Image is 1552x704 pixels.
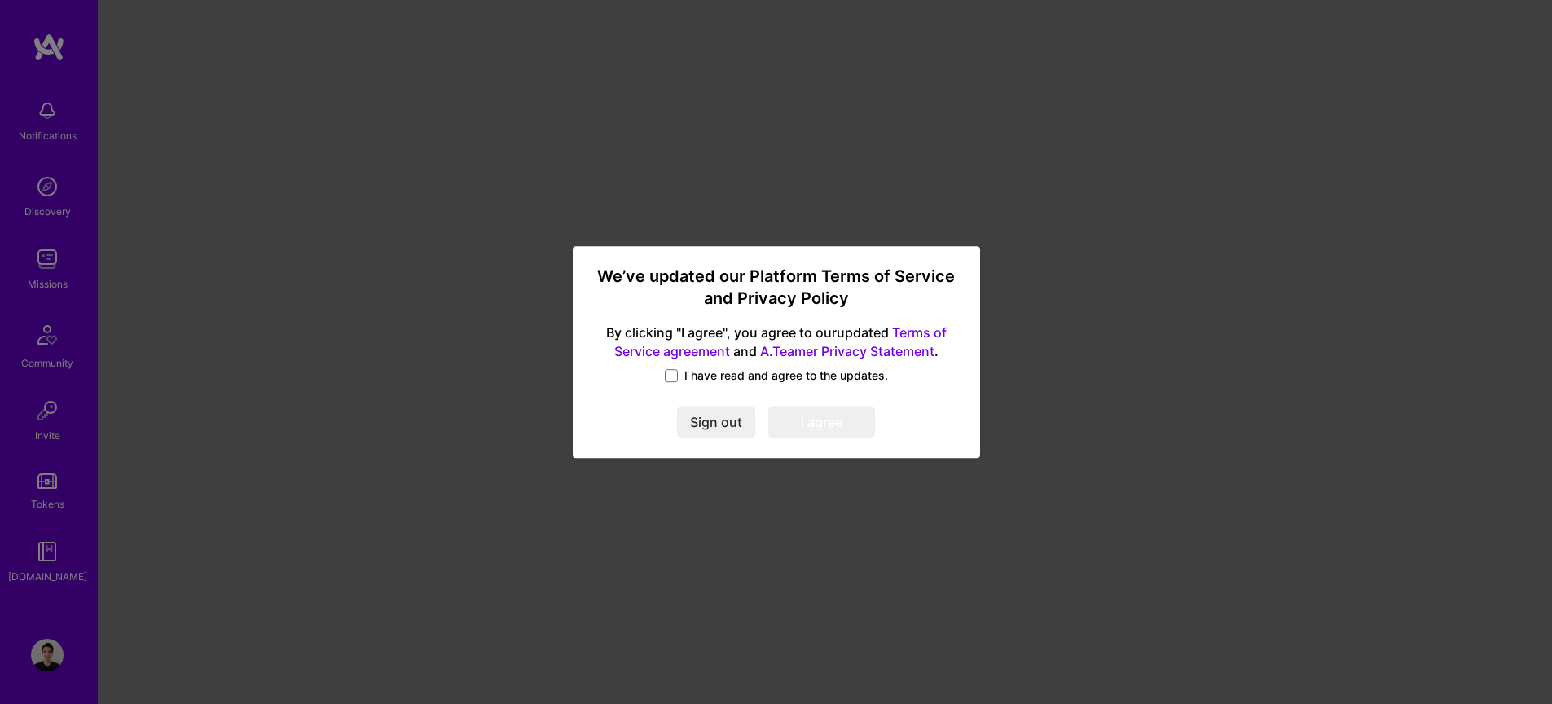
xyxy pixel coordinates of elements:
a: Terms of Service agreement [614,324,947,359]
span: I have read and agree to the updates. [684,367,888,384]
button: I agree [768,406,875,438]
button: Sign out [677,406,755,438]
span: By clicking "I agree", you agree to our updated and . [592,323,961,361]
h3: We’ve updated our Platform Terms of Service and Privacy Policy [592,266,961,310]
a: A.Teamer Privacy Statement [760,343,934,359]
